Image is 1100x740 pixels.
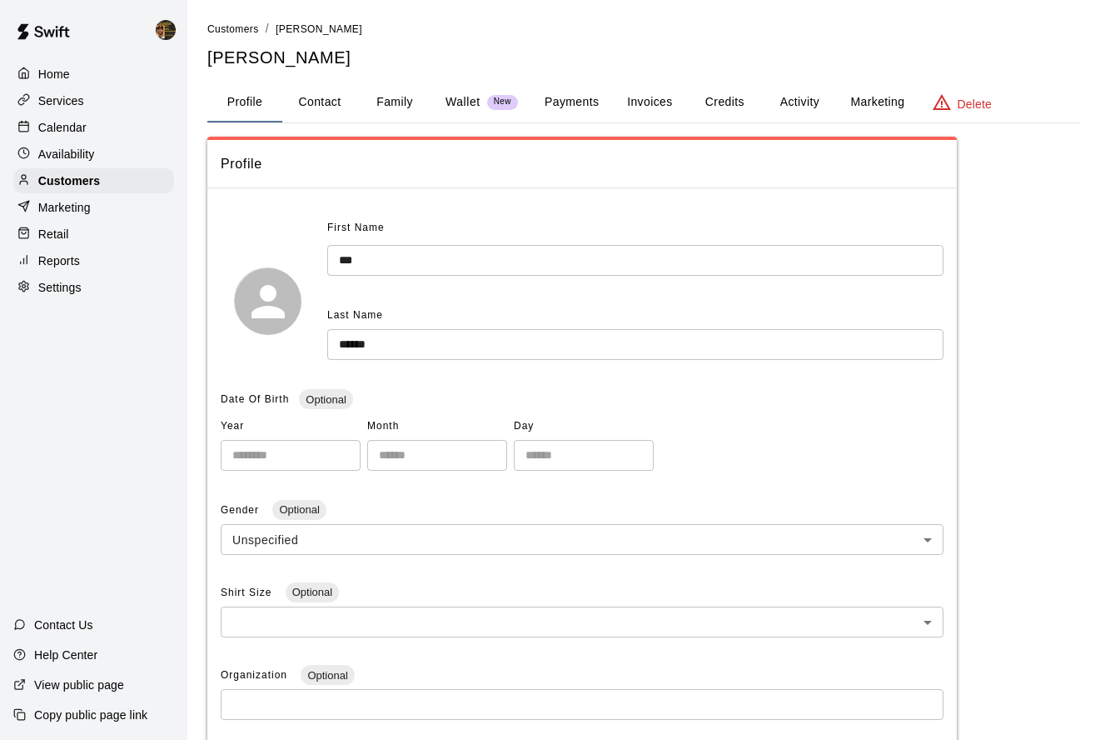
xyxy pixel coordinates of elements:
a: Settings [13,275,174,300]
a: Retail [13,222,174,247]
span: Date Of Birth [221,393,289,405]
span: Gender [221,504,262,516]
span: Year [221,413,361,440]
button: Marketing [837,82,918,122]
span: Profile [221,153,943,175]
button: Payments [531,82,612,122]
p: View public page [34,677,124,693]
p: Availability [38,146,95,162]
p: Reports [38,252,80,269]
p: Home [38,66,70,82]
button: Contact [282,82,357,122]
p: Contact Us [34,617,93,633]
p: Help Center [34,647,97,663]
button: Activity [762,82,837,122]
p: Retail [38,226,69,242]
p: Copy public page link [34,707,147,723]
span: Optional [272,503,326,516]
a: Customers [207,22,259,35]
span: [PERSON_NAME] [276,23,362,35]
p: Settings [38,279,82,296]
span: Optional [299,393,352,406]
a: Calendar [13,115,174,140]
p: Customers [38,172,100,189]
button: Credits [687,82,762,122]
a: Home [13,62,174,87]
li: / [266,20,269,37]
div: basic tabs example [207,82,1080,122]
span: Optional [301,669,354,682]
span: Last Name [327,309,383,321]
span: New [487,97,518,107]
span: First Name [327,215,385,242]
p: Services [38,92,84,109]
a: Marketing [13,195,174,220]
span: Month [367,413,507,440]
a: Availability [13,142,174,167]
div: Unspecified [221,524,943,555]
div: Francisco Gracesqui [152,13,187,47]
p: Marketing [38,199,91,216]
a: Services [13,88,174,113]
p: Wallet [445,93,480,111]
span: Shirt Size [221,587,276,598]
button: Family [357,82,432,122]
span: Customers [207,23,259,35]
span: Day [514,413,654,440]
img: Francisco Gracesqui [156,20,176,40]
a: Reports [13,248,174,273]
a: Customers [13,168,174,193]
p: Delete [958,96,992,112]
nav: breadcrumb [207,20,1080,38]
button: Invoices [612,82,687,122]
h5: [PERSON_NAME] [207,47,1080,69]
button: Profile [207,82,282,122]
span: Organization [221,669,291,681]
p: Calendar [38,119,87,136]
span: Optional [286,586,339,598]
